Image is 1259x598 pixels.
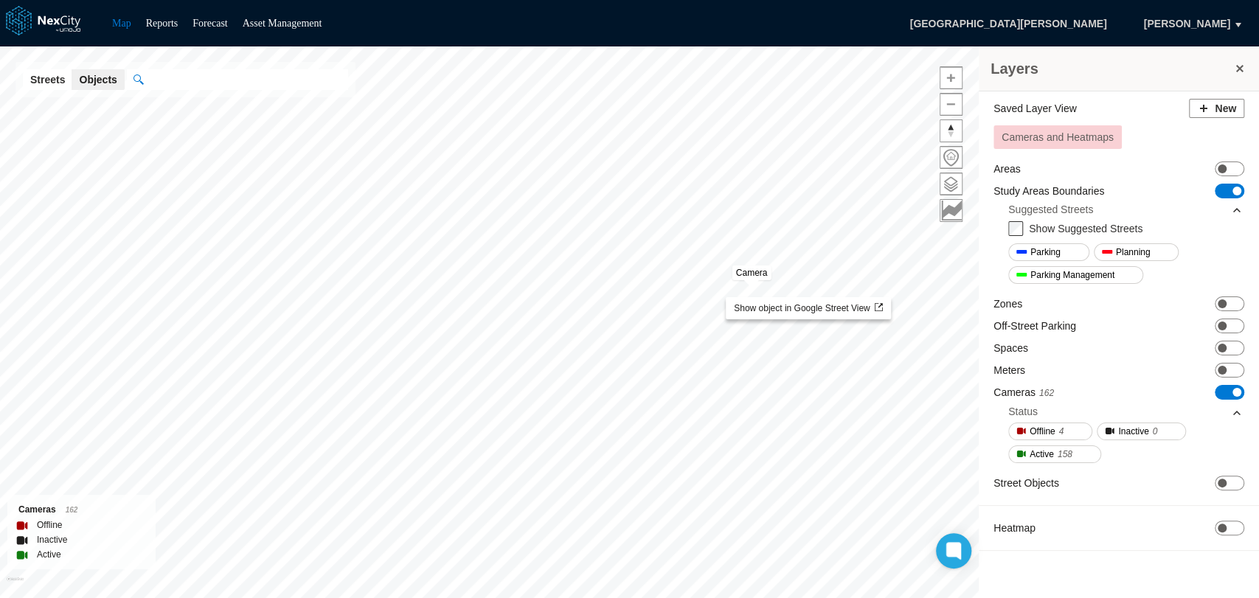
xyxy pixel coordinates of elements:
[1008,445,1101,463] button: Active158
[1058,447,1072,462] span: 158
[993,184,1104,198] label: Study Areas Boundaries
[66,506,78,514] span: 162
[993,101,1077,116] label: Saved Layer View
[1030,268,1114,282] span: Parking Management
[1029,223,1142,234] label: Show Suggested Streets
[1002,131,1114,143] span: Cameras and Heatmaps
[993,296,1022,311] label: Zones
[37,518,62,532] label: Offline
[940,66,963,89] button: Zoom in
[1189,99,1244,118] button: New
[1128,11,1246,36] button: [PERSON_NAME]
[1094,243,1179,261] button: Planning
[1116,245,1151,260] span: Planning
[1097,423,1186,440] button: Inactive0
[1008,423,1092,440] button: Offline4
[1153,424,1158,439] span: 0
[734,303,883,313] span: Show object in Google Street View
[146,18,178,29] a: Reports
[243,18,322,29] a: Asset Management
[1030,424,1055,439] span: Offline
[18,502,145,518] div: Cameras
[1008,404,1038,419] div: Status
[1008,400,1243,423] div: Status
[79,72,117,87] span: Objects
[940,93,963,116] button: Zoom out
[940,146,963,169] button: Home
[993,363,1025,378] label: Meters
[1008,266,1143,284] button: Parking Management
[37,532,67,547] label: Inactive
[940,94,962,115] span: Zoom out
[940,173,963,195] button: Layers management
[1008,202,1093,217] div: Suggested Streets
[1058,424,1064,439] span: 4
[72,69,124,90] button: Objects
[993,125,1122,149] button: Cameras and Heatmaps
[940,119,963,142] button: Reset bearing to north
[736,268,768,278] span: Camera
[993,319,1076,333] label: Off-Street Parking
[37,547,61,562] label: Active
[993,161,1021,176] label: Areas
[112,18,131,29] a: Map
[993,476,1059,490] label: Street Objects
[940,120,962,142] span: Reset bearing to north
[30,72,65,87] span: Streets
[1030,447,1054,462] span: Active
[940,199,963,222] button: Key metrics
[993,385,1054,400] label: Cameras
[23,69,72,90] button: Streets
[940,67,962,88] span: Zoom in
[1030,245,1061,260] span: Parking
[1118,424,1148,439] span: Inactive
[193,18,227,29] a: Forecast
[993,521,1036,535] label: Heatmap
[1215,101,1236,116] span: New
[894,11,1122,36] span: [GEOGRAPHIC_DATA][PERSON_NAME]
[991,58,1232,79] h3: Layers
[1008,198,1243,220] div: Suggested Streets
[1144,16,1230,31] span: [PERSON_NAME]
[1039,388,1054,398] span: 162
[1008,243,1089,261] button: Parking
[993,341,1028,355] label: Spaces
[7,577,24,594] a: Mapbox homepage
